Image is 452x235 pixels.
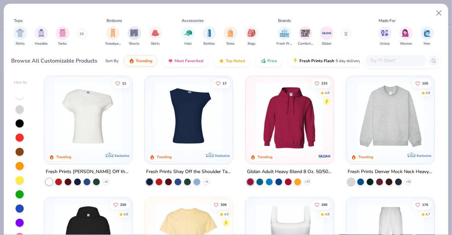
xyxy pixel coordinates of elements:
div: Fresh Prints Denver Mock Neck Heavyweight Sweatshirt [348,168,433,176]
img: Gildan Image [322,28,332,38]
button: Like [412,200,432,209]
div: filter for Sweatpants [105,26,121,46]
button: filter button [224,26,237,46]
div: filter for Bottles [203,26,216,46]
div: Brands [278,18,291,24]
div: 4.8 [325,90,330,95]
div: 4.9 [224,212,229,217]
span: Bags [248,41,255,46]
span: Shorts [129,41,139,46]
img: Skirts Image [152,29,159,37]
button: filter button [105,26,121,46]
span: 309 [221,203,227,206]
button: filter button [421,26,434,46]
span: Tanks [58,41,67,46]
span: Price [267,58,277,64]
div: filter for Fresh Prints [277,26,292,46]
img: 5716b33b-ee27-473a-ad8a-9b8687048459 [152,83,226,150]
div: filter for Women [399,26,413,46]
button: Like [412,78,432,88]
div: 4.7 [426,212,430,217]
span: 289 [321,203,327,206]
div: 4.8 [123,212,128,217]
div: filter for Hoodies [35,26,48,46]
span: Totes [226,41,235,46]
img: Sweatpants Image [109,29,117,37]
div: Accessories [182,18,204,24]
img: Fresh Prints Image [279,28,290,38]
span: 100 [422,81,428,85]
div: Fresh Prints Shay Off the Shoulder Tank [146,168,231,176]
img: TopRated.gif [219,58,224,64]
button: filter button [298,26,313,46]
button: filter button [277,26,292,46]
div: filter for Skirts [149,26,162,46]
span: Hoodies [35,41,48,46]
button: Close [433,7,446,20]
span: 233 [321,81,327,85]
button: filter button [56,26,69,46]
span: + 6 [104,180,108,184]
span: Exclusive [215,154,230,158]
img: 89f4990a-e188-452c-92a7-dc547f941a57 [125,83,200,150]
span: Women [400,41,412,46]
span: Fresh Prints Flash [299,58,334,64]
div: 4.8 [325,212,330,217]
span: + 10 [405,180,410,184]
img: Women Image [402,29,410,37]
span: Fresh Prints [277,41,292,46]
span: Trending [136,58,152,64]
span: 5 day delivery [336,57,361,65]
span: Men [424,41,431,46]
span: 259 [120,203,126,206]
div: filter for Tanks [56,26,69,46]
span: + 37 [305,180,310,184]
img: Comfort Colors Image [300,28,311,38]
img: Unisex Image [381,29,389,37]
div: filter for Unisex [378,26,392,46]
div: filter for Shirts [14,26,27,46]
button: Like [112,78,130,88]
span: Skirts [151,41,160,46]
img: Bottles Image [206,29,213,37]
img: flash.gif [293,58,298,64]
span: Most Favorited [175,58,203,64]
button: Most Favorited [163,55,208,67]
button: filter button [245,26,258,46]
button: filter button [399,26,413,46]
img: trending.gif [129,58,134,64]
button: Fresh Prints Flash5 day delivery [288,55,366,67]
div: filter for Totes [224,26,237,46]
button: Like [211,200,230,209]
span: 176 [422,203,428,206]
div: Tops [14,18,23,24]
span: Hats [184,41,192,46]
span: Bottles [204,41,215,46]
button: Trending [124,55,157,67]
div: filter for Shorts [128,26,141,46]
button: filter button [203,26,216,46]
span: Sweatpants [105,41,121,46]
img: Men Image [424,29,431,37]
button: Like [311,200,331,209]
img: Gildan logo [318,149,332,163]
div: filter for Gildan [320,26,334,46]
div: Made For [379,18,395,24]
div: 4.8 [426,90,430,95]
span: Comfort Colors [298,41,313,46]
div: Browse All Customizable Products [12,57,98,65]
div: Fresh Prints [PERSON_NAME] Off the Shoulder Top [46,168,131,176]
span: 11 [122,81,126,85]
div: filter for Men [421,26,434,46]
button: filter button [378,26,392,46]
img: 01756b78-01f6-4cc6-8d8a-3c30c1a0c8ac [252,83,327,150]
span: Top Rated [226,58,245,64]
img: a1c94bf0-cbc2-4c5c-96ec-cab3b8502a7f [51,83,126,150]
button: Like [213,78,230,88]
div: filter for Bags [245,26,258,46]
button: filter button [14,26,27,46]
span: + 6 [205,180,208,184]
button: Like [110,200,130,209]
img: Shirts Image [16,29,24,37]
button: filter button [35,26,48,46]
